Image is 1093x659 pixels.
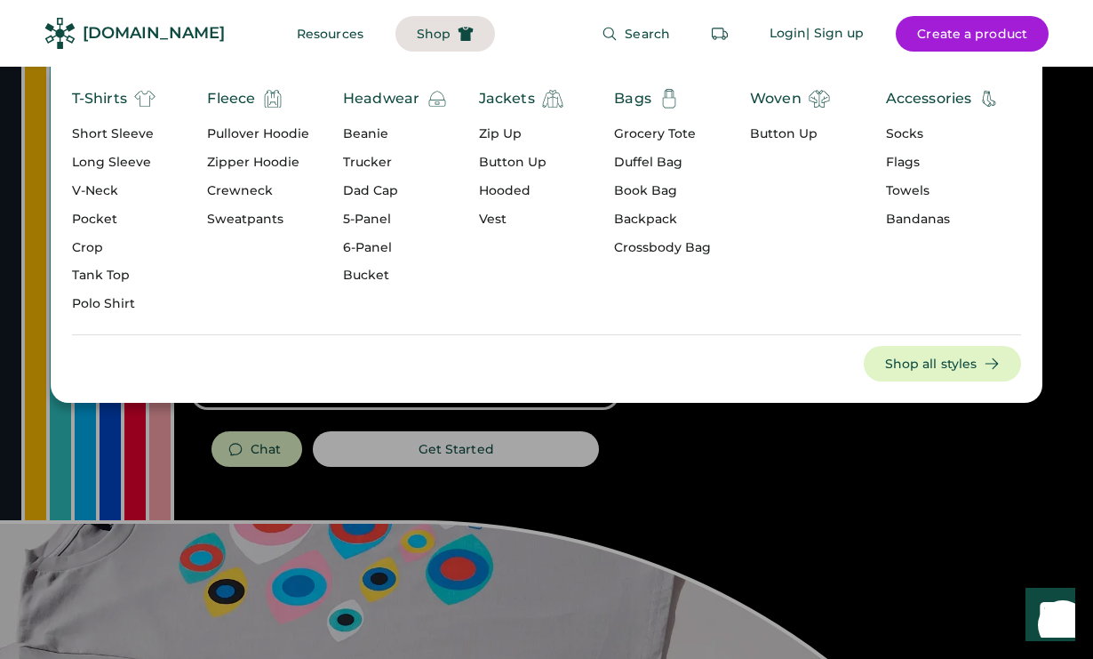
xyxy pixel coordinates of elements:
[580,16,691,52] button: Search
[614,239,711,257] div: Crossbody Bag
[207,154,309,172] div: Zipper Hoodie
[207,125,309,143] div: Pullover Hoodie
[1009,579,1085,655] iframe: Front Chat
[750,88,802,109] div: Woven
[625,28,670,40] span: Search
[343,154,448,172] div: Trucker
[343,125,448,143] div: Beanie
[343,267,448,285] div: Bucket
[479,182,563,200] div: Hooded
[614,182,711,200] div: Book Bag
[702,16,738,52] button: Retrieve an order
[809,88,830,109] img: shirt.svg
[343,88,419,109] div: Headwear
[72,239,156,257] div: Crop
[343,211,448,229] div: 5-Panel
[262,88,283,109] img: hoodie.svg
[479,88,535,109] div: Jackets
[417,28,451,40] span: Shop
[886,211,1001,229] div: Bandanas
[479,211,563,229] div: Vest
[614,125,711,143] div: Grocery Tote
[72,295,156,313] div: Polo Shirt
[72,125,156,143] div: Short Sleeve
[978,88,1000,109] img: accessories-ab-01.svg
[864,346,1022,382] button: Shop all styles
[886,125,1001,143] div: Socks
[83,22,225,44] div: [DOMAIN_NAME]
[72,211,156,229] div: Pocket
[658,88,680,109] img: Totebag-01.svg
[395,16,495,52] button: Shop
[770,25,807,43] div: Login
[479,125,563,143] div: Zip Up
[750,125,830,143] div: Button Up
[806,25,864,43] div: | Sign up
[72,88,127,109] div: T-Shirts
[427,88,448,109] img: beanie.svg
[343,239,448,257] div: 6-Panel
[886,154,1001,172] div: Flags
[542,88,563,109] img: jacket%20%281%29.svg
[479,154,563,172] div: Button Up
[207,211,309,229] div: Sweatpants
[72,182,156,200] div: V-Neck
[343,182,448,200] div: Dad Cap
[207,182,309,200] div: Crewneck
[614,211,711,229] div: Backpack
[207,88,255,109] div: Fleece
[896,16,1049,52] button: Create a product
[886,182,1001,200] div: Towels
[72,154,156,172] div: Long Sleeve
[886,88,972,109] div: Accessories
[275,16,385,52] button: Resources
[614,88,651,109] div: Bags
[44,18,76,49] img: Rendered Logo - Screens
[134,88,156,109] img: t-shirt%20%282%29.svg
[72,267,156,285] div: Tank Top
[614,154,711,172] div: Duffel Bag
